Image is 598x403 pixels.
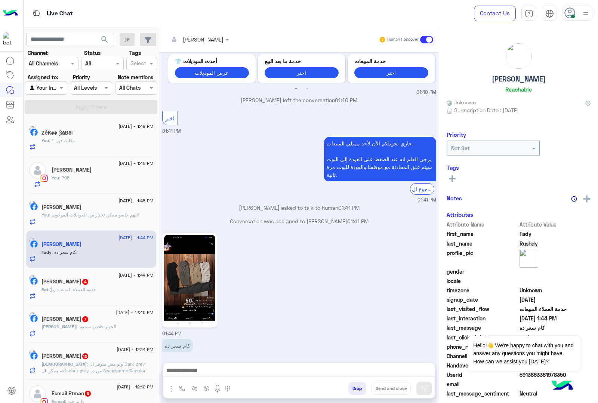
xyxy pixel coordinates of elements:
[41,279,89,285] h5: Maroo Mohamed
[41,287,49,292] span: Bot
[29,238,36,244] img: picture
[420,385,428,392] img: send message
[571,196,577,202] img: notes
[372,382,411,395] button: Send and close
[41,204,81,210] h5: Abdel-Aziz Abdel-Dayem
[30,277,38,285] img: Facebook
[201,382,213,394] button: create order
[348,382,366,395] button: Drop
[213,384,222,393] img: send voice note
[354,67,428,78] button: اختر
[387,37,419,43] small: Human Handover
[176,382,188,394] button: select flow
[164,235,215,326] img: 550570588_766488659595766_3251588752366432971_n.jpg
[520,221,591,228] span: Attribute Value
[41,241,81,247] h5: Fady Rushdy
[188,382,201,394] button: Trigger scenario
[96,33,114,49] button: search
[28,73,58,81] label: Assigned to:
[29,350,36,356] img: picture
[292,85,300,93] button: 1 of 2
[82,353,88,359] span: 12
[29,126,36,133] img: picture
[118,234,153,241] span: [DATE] - 1:44 PM
[447,380,518,388] span: email
[338,204,360,211] span: 01:41 PM
[506,43,531,69] img: picture
[30,315,38,322] img: Facebook
[447,240,518,247] span: last_name
[41,353,89,359] h5: Mohammed Shaker
[41,212,49,218] span: You
[324,137,436,181] p: 17/9/2025, 1:41 PM
[118,272,153,279] span: [DATE] - 1:44 PM
[447,314,518,322] span: last_interaction
[49,138,75,143] span: مكانك فين ؟
[49,287,96,292] span: : خدمة العملاء المبيعات
[474,6,516,21] a: Contact Us
[468,336,580,371] span: Hello!👋 We're happy to chat with you and answer any questions you might have. How can we assist y...
[29,385,46,402] img: defaultAdmin.png
[520,240,591,247] span: Rushdy
[447,211,473,218] h6: Attributes
[447,221,518,228] span: Attribute Name
[505,86,532,93] h6: Reachable
[175,57,249,65] p: أحدث الموديلات 👕
[30,352,38,360] img: Facebook
[29,162,46,179] img: defaultAdmin.png
[41,249,52,255] span: Fady
[118,73,153,81] label: Note mentions
[447,352,518,360] span: ChannelId
[117,384,153,390] span: [DATE] - 12:12 PM
[162,204,436,212] p: [PERSON_NAME] asked to talk to human
[29,312,36,319] img: picture
[118,123,153,130] span: [DATE] - 1:49 PM
[84,49,101,57] label: Status
[41,130,73,136] h5: ZẻKǿǿ ȜåĐēl
[129,59,146,69] div: Select
[447,268,518,276] span: gender
[41,316,89,322] h5: محمد البسيوني
[52,175,59,181] span: You
[447,333,518,341] span: last_clicked_button
[447,371,518,379] span: UserId
[583,196,590,202] img: add
[40,175,48,182] img: Instagram
[521,6,536,21] a: tab
[162,217,436,225] p: Conversation was assigned to [PERSON_NAME]
[162,96,436,104] p: [PERSON_NAME] left the conversation
[165,115,175,121] span: اختر
[29,275,36,282] img: picture
[581,9,591,18] img: profile
[520,371,591,379] span: 5913863361978350
[410,183,434,195] div: الرجوع ال Bot
[492,75,546,83] h5: [PERSON_NAME]
[265,57,339,65] p: خدمة ما بعد البيع
[447,343,518,351] span: phone_number
[30,203,38,210] img: Facebook
[447,296,518,304] span: signup_date
[85,391,91,397] span: 8
[549,373,576,399] img: hulul-logo.png
[545,9,554,18] img: tab
[52,249,76,255] span: كام سعر ده
[447,286,518,294] span: timezone
[520,380,591,388] span: null
[76,324,116,329] span: الحوار خلاص نسيتوه
[100,35,109,44] span: search
[520,230,591,238] span: Fady
[447,164,591,171] h6: Tags
[118,197,153,204] span: [DATE] - 1:48 PM
[447,390,518,397] span: last_message_sentiment
[118,160,153,167] span: [DATE] - 1:48 PM
[52,167,92,173] h5: Amr Elsisy
[49,212,139,218] span: لانهم خلصو ممكن تختار من الموديلات الموجوده
[28,49,49,57] label: Channel:
[32,9,41,18] img: tab
[30,240,38,248] img: Facebook
[41,138,49,143] span: You
[520,314,591,322] span: 2025-09-17T10:44:32.402Z
[354,57,428,65] p: خدمة المبيعات
[41,361,87,367] span: [DEMOGRAPHIC_DATA]
[303,85,311,93] button: 2 of 2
